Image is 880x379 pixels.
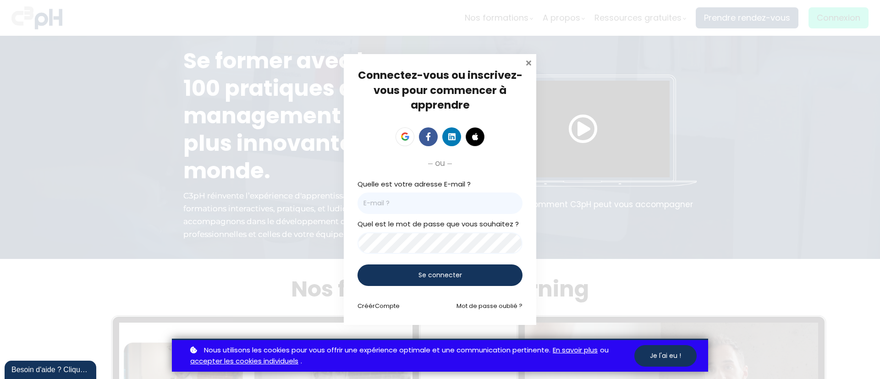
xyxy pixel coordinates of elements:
a: accepter les cookies individuels [190,356,298,367]
a: CréérCompte [357,302,400,310]
span: Se connecter [418,270,462,280]
a: En savoir plus [553,345,598,356]
p: ou . [188,345,634,368]
a: Mot de passe oublié ? [456,302,522,310]
span: ou [435,157,445,170]
button: Je l'ai eu ! [634,345,697,367]
span: Compte [375,302,400,310]
span: Nous utilisons les cookies pour vous offrir une expérience optimale et une communication pertinente. [204,345,550,356]
input: E-mail ? [357,192,522,214]
span: Connectez-vous ou inscrivez-vous pour commencer à apprendre [358,68,522,112]
iframe: chat widget [5,359,98,379]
